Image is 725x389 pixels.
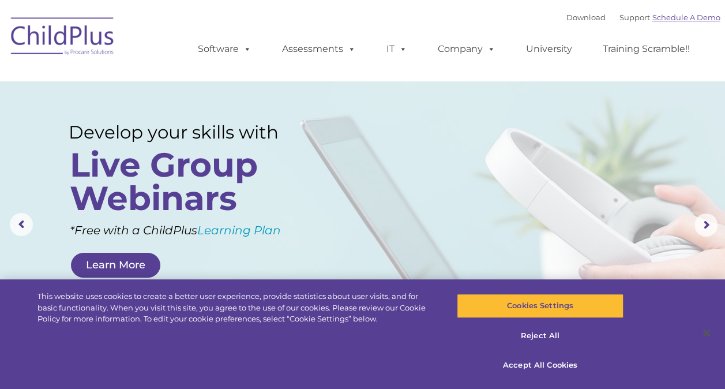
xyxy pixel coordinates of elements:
[160,76,196,85] span: Last name
[426,38,507,61] a: Company
[69,121,309,143] rs-layer: Develop your skills with
[271,38,367,61] a: Assessments
[70,219,326,241] rs-layer: *Free with a ChildPlus
[457,324,623,348] button: Reject All
[591,38,701,61] a: Training Scramble!!
[457,294,623,318] button: Cookies Settings
[197,223,281,237] a: Learning Plan
[160,124,209,132] span: Phone number
[566,13,720,22] font: |
[457,353,623,377] button: Accept All Cookies
[652,13,720,22] a: Schedule A Demo
[186,38,263,61] a: Software
[566,13,606,22] a: Download
[5,9,121,67] img: ChildPlus by Procare Solutions
[694,320,719,346] button: Close
[375,38,419,61] a: IT
[70,148,306,215] rs-layer: Live Group Webinars
[37,291,435,325] div: This website uses cookies to create a better user experience, provide statistics about user visit...
[71,253,160,278] a: Learn More
[514,38,584,61] a: University
[619,13,650,22] a: Support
